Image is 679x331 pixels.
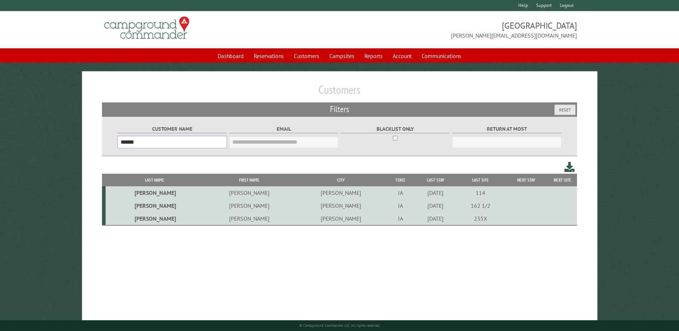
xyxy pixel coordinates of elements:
td: IA [387,212,414,225]
td: IA [387,186,414,199]
th: Next Stay [504,174,548,186]
td: [PERSON_NAME] [295,199,387,212]
a: Download this customer list (.csv) [564,160,575,174]
th: Last Stay [414,174,457,186]
a: Account [388,49,416,63]
h2: Filters [102,102,577,116]
th: State [387,174,414,186]
td: [PERSON_NAME] [106,212,203,225]
th: Last Site [457,174,504,186]
a: Dashboard [213,49,248,63]
a: Reports [360,49,387,63]
th: First Name [203,174,295,186]
td: IA [387,199,414,212]
td: 235X [457,212,504,225]
td: [PERSON_NAME] [295,212,387,225]
h1: Customers [102,83,577,102]
label: Customer Name [117,125,227,133]
button: Reset [554,105,576,115]
a: Communications [417,49,466,63]
small: © Campground Commander LLC. All rights reserved. [299,323,380,328]
div: [DATE] [415,215,456,222]
label: Return at most [452,125,561,133]
td: [PERSON_NAME] [295,186,387,199]
a: Customers [290,49,324,63]
td: [PERSON_NAME] [106,199,203,212]
td: 162 1/2 [457,199,504,212]
th: Next Site [548,174,577,186]
td: [PERSON_NAME] [106,186,203,199]
div: [DATE] [415,202,456,209]
img: Campground Commander [102,14,191,42]
td: [PERSON_NAME] [203,199,295,212]
a: Reservations [249,49,288,63]
a: Campsites [325,49,359,63]
th: Last Name [106,174,203,186]
td: [PERSON_NAME] [203,186,295,199]
td: 114 [457,186,504,199]
label: Blacklist only [341,125,450,133]
td: [PERSON_NAME] [203,212,295,225]
span: [GEOGRAPHIC_DATA] [PERSON_NAME][EMAIL_ADDRESS][DOMAIN_NAME] [340,20,577,40]
th: City [295,174,387,186]
div: [DATE] [415,189,456,196]
label: Email [229,125,338,133]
